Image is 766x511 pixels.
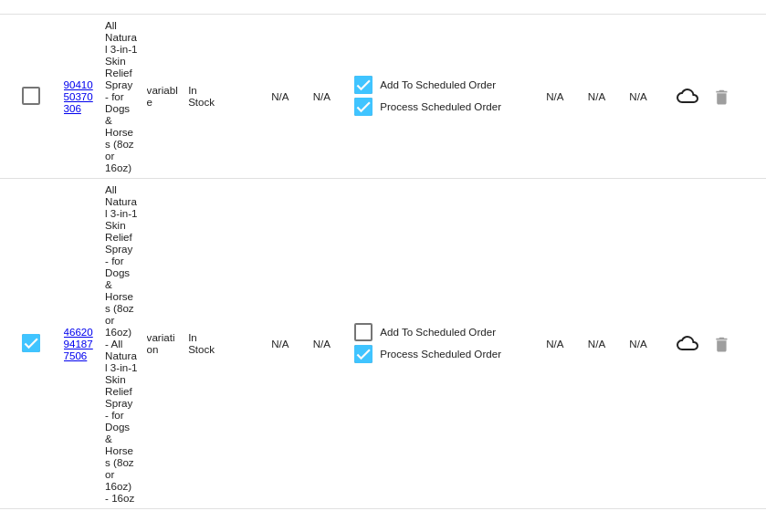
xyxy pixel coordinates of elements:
[147,79,189,112] mat-cell: variable
[105,15,147,178] mat-cell: All Natural 3-in-1 Skin Relief Spray - for Dogs & Horses (8oz or 16oz)
[271,333,313,354] mat-cell: N/A
[712,329,734,358] mat-icon: delete
[380,321,496,343] span: Add To Scheduled Order
[671,332,704,354] mat-icon: cloud_queue
[380,74,496,96] span: Add To Scheduled Order
[712,82,734,110] mat-icon: delete
[546,86,588,107] mat-cell: N/A
[671,85,704,107] mat-icon: cloud_queue
[64,78,93,114] a: 9041050370306
[147,327,189,360] mat-cell: variation
[105,179,147,508] mat-cell: All Natural 3-in-1 Skin Relief Spray - for Dogs & Horses (8oz or 16oz) - All Natural 3-in-1 Skin ...
[629,333,671,354] mat-cell: N/A
[546,333,588,354] mat-cell: N/A
[188,79,230,112] mat-cell: In Stock
[588,86,630,107] mat-cell: N/A
[188,327,230,360] mat-cell: In Stock
[313,86,355,107] mat-cell: N/A
[588,333,630,354] mat-cell: N/A
[64,326,93,361] a: 46620941877506
[380,343,501,365] span: Process Scheduled Order
[380,96,501,118] span: Process Scheduled Order
[271,86,313,107] mat-cell: N/A
[629,86,671,107] mat-cell: N/A
[313,333,355,354] mat-cell: N/A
